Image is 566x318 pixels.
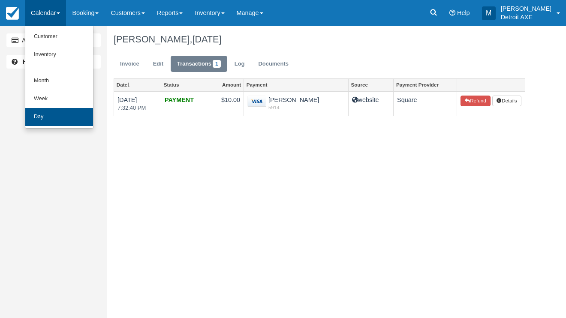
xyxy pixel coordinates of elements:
td: [PERSON_NAME] [244,92,348,116]
td: website [348,92,393,116]
a: Payment Provider [394,79,457,91]
em: 7:32:40 PM [117,104,157,112]
button: Refund [461,96,491,107]
button: Details [492,96,521,107]
a: Transactions1 [171,56,227,72]
a: Status [161,79,209,91]
strong: PAYMENT [165,96,194,103]
a: Help [6,55,101,69]
a: Documents [252,56,295,72]
em: 5914 [247,104,345,111]
a: Edit [147,56,170,72]
div: M [482,6,496,20]
a: Week [25,90,93,108]
a: Month [25,72,93,90]
img: checkfront-main-nav-mini-logo.png [6,7,19,20]
a: Log [228,56,251,72]
td: Square [394,92,457,116]
ul: Calendar [25,26,93,129]
a: Customer [25,28,93,46]
p: [PERSON_NAME] [501,4,551,13]
a: Amount [209,79,244,91]
span: Help [457,9,470,16]
img: visa.png [247,96,266,107]
p: Detroit AXE [501,13,551,21]
a: Invoice [114,56,146,72]
td: [DATE] [114,92,161,116]
h1: [PERSON_NAME], [114,34,525,45]
a: Source [349,79,393,91]
td: $10.00 [209,92,244,116]
a: Inventory [25,46,93,64]
i: Help [449,10,455,16]
span: 1 [213,60,221,68]
b: Help [23,58,36,65]
a: Payment [244,79,348,91]
a: Date [114,79,161,91]
a: Add Payment [6,33,101,47]
a: Day [25,108,93,126]
span: [DATE] [192,34,221,45]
